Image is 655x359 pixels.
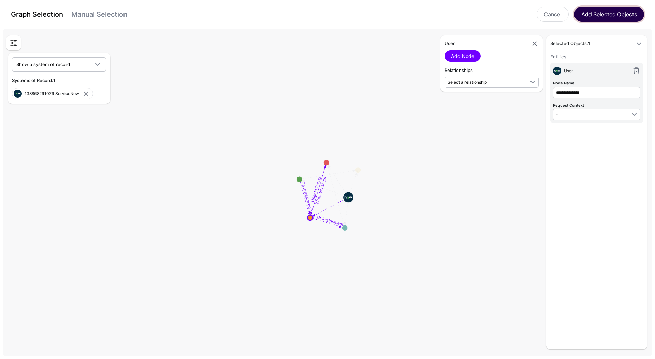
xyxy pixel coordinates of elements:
[11,10,63,18] a: Graph Selection
[588,41,590,46] strong: 1
[556,112,558,117] span: -
[553,103,584,108] label: Request Context
[553,80,574,86] label: Node Name
[550,40,629,47] h5: Selected Objects:
[445,67,539,74] h5: Relationships
[574,7,644,22] button: Add Selected Objects
[310,176,322,203] textpath: User In Group
[25,91,82,97] div: 138868291029 ServiceNow
[71,10,127,18] a: Manual Selection
[53,78,55,83] strong: 1
[537,7,569,22] a: Cancel
[300,181,314,215] textpath: Case Assigned To
[564,68,573,73] span: User
[445,50,481,62] a: Add Node
[12,77,106,84] h5: Systems of Record:
[448,80,487,85] span: Select a relationship
[445,40,528,47] h5: User
[314,176,327,205] textpath: 2 Relationships
[14,90,22,98] img: svg+xml;base64,PHN2ZyB3aWR0aD0iNjQiIGhlaWdodD0iNjQiIHZpZXdCb3g9IjAgMCA2NCA2NCIgZmlsbD0ibm9uZSIgeG...
[550,53,643,60] h6: Entities
[16,62,70,67] span: Show a system of record
[553,67,561,75] img: svg+xml;base64,PHN2ZyB3aWR0aD0iNjQiIGhlaWdodD0iNjQiIHZpZXdCb3g9IjAgMCA2NCA2NCIgZmlsbD0ibm9uZSIgeG...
